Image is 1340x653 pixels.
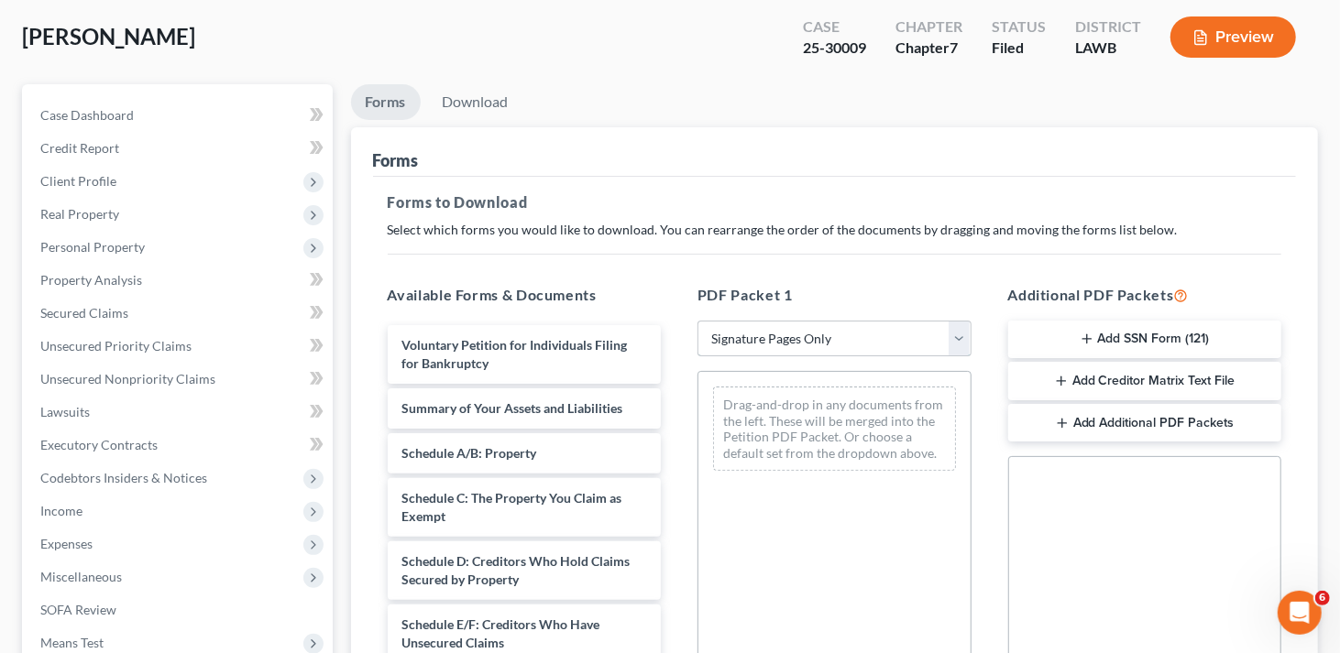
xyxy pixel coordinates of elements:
span: Secured Claims [40,305,128,321]
span: Schedule E/F: Creditors Who Have Unsecured Claims [402,616,600,650]
span: Schedule D: Creditors Who Hold Claims Secured by Property [402,553,631,587]
span: SOFA Review [40,602,116,617]
a: Case Dashboard [26,99,333,132]
div: District [1075,16,1141,38]
button: Add Creditor Matrix Text File [1008,362,1282,400]
div: Case [803,16,866,38]
h5: Forms to Download [388,191,1282,213]
a: Forms [351,84,421,120]
span: Means Test [40,635,104,650]
span: Unsecured Nonpriority Claims [40,371,215,386]
span: Lawsuits [40,404,90,419]
p: Select which forms you would like to download. You can rearrange the order of the documents by dr... [388,221,1282,239]
a: Credit Report [26,132,333,165]
a: Lawsuits [26,396,333,429]
span: Personal Property [40,239,145,255]
span: Credit Report [40,140,119,156]
span: Real Property [40,206,119,222]
div: LAWB [1075,38,1141,59]
span: Schedule C: The Property You Claim as Exempt [402,490,622,524]
span: [PERSON_NAME] [22,23,195,49]
span: Schedule A/B: Property [402,445,537,461]
div: Forms [373,149,419,171]
span: Voluntary Petition for Individuals Filing for Bankruptcy [402,337,628,371]
span: Codebtors Insiders & Notices [40,470,207,485]
span: 7 [950,38,958,56]
span: Executory Contracts [40,437,158,452]
span: Client Profile [40,173,116,189]
a: Unsecured Nonpriority Claims [26,363,333,396]
span: Unsecured Priority Claims [40,338,192,354]
div: 25-30009 [803,38,866,59]
span: Summary of Your Assets and Liabilities [402,400,623,416]
span: Miscellaneous [40,569,122,584]
a: Property Analysis [26,264,333,297]
a: SOFA Review [26,593,333,626]
span: Case Dashboard [40,107,134,123]
span: Income [40,503,82,518]
a: Secured Claims [26,297,333,330]
button: Preview [1170,16,1296,58]
iframe: Intercom live chat [1278,591,1322,635]
a: Download [428,84,523,120]
h5: PDF Packet 1 [697,284,972,306]
div: Chapter [895,38,962,59]
div: Chapter [895,16,962,38]
button: Add SSN Form (121) [1008,321,1282,359]
h5: Available Forms & Documents [388,284,662,306]
button: Add Additional PDF Packets [1008,404,1282,442]
span: Expenses [40,536,93,551]
a: Executory Contracts [26,429,333,462]
div: Drag-and-drop in any documents from the left. These will be merged into the Petition PDF Packet. ... [713,386,956,471]
a: Unsecured Priority Claims [26,330,333,363]
h5: Additional PDF Packets [1008,284,1282,306]
span: 6 [1315,591,1330,605]
span: Property Analysis [40,272,142,288]
div: Status [992,16,1046,38]
div: Filed [992,38,1046,59]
